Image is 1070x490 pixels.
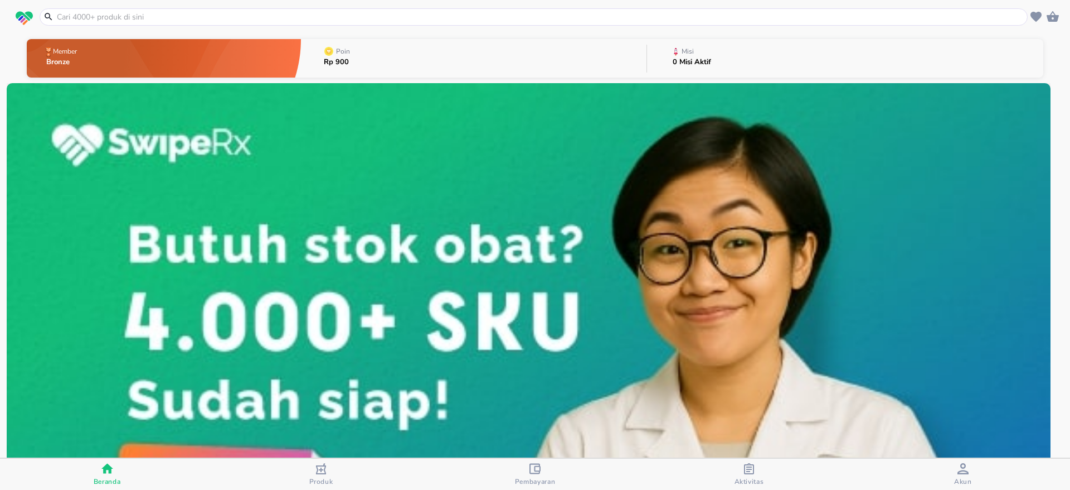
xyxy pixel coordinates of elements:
[56,11,1025,23] input: Cari 4000+ produk di sini
[324,59,352,66] p: Rp 900
[682,48,694,55] p: Misi
[735,477,764,486] span: Aktivitas
[16,11,33,26] img: logo_swiperx_s.bd005f3b.svg
[94,477,121,486] span: Beranda
[53,48,77,55] p: Member
[515,477,556,486] span: Pembayaran
[856,459,1070,490] button: Akun
[214,459,428,490] button: Produk
[46,59,79,66] p: Bronze
[336,48,350,55] p: Poin
[673,59,711,66] p: 0 Misi Aktif
[309,477,333,486] span: Produk
[954,477,972,486] span: Akun
[647,36,1043,80] button: Misi0 Misi Aktif
[642,459,856,490] button: Aktivitas
[301,36,646,80] button: PoinRp 900
[27,36,301,80] button: MemberBronze
[428,459,642,490] button: Pembayaran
